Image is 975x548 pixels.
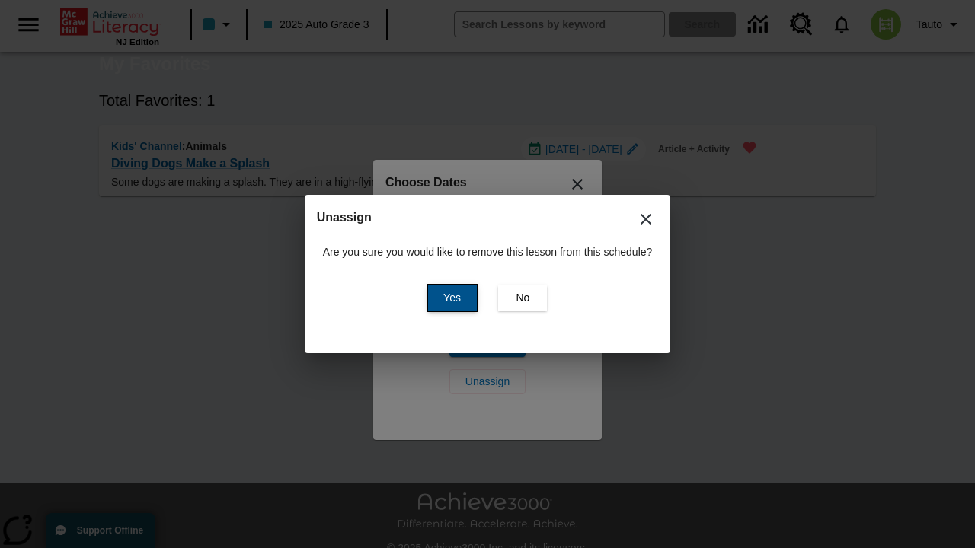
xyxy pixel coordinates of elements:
[317,207,659,228] h2: Unassign
[628,201,664,237] button: Close
[498,285,547,311] button: No
[323,244,653,260] p: Are you sure you would like to remove this lesson from this schedule?
[428,285,477,311] button: Yes
[443,290,461,306] span: Yes
[516,290,529,306] span: No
